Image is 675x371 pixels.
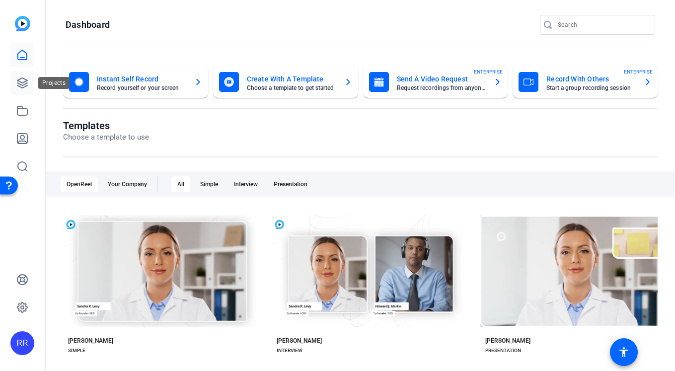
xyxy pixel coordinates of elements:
[546,85,636,91] mat-card-subtitle: Start a group recording session
[97,85,186,91] mat-card-subtitle: Record yourself or your screen
[194,176,224,192] div: Simple
[513,66,658,98] button: Record With OthersStart a group recording sessionENTERPRISE
[61,176,98,192] div: OpenReel
[97,73,186,85] mat-card-title: Instant Self Record
[397,73,486,85] mat-card-title: Send A Video Request
[213,66,358,98] button: Create With A TemplateChoose a template to get started
[10,331,34,355] div: RR
[268,176,313,192] div: Presentation
[102,176,153,192] div: Your Company
[485,347,521,355] div: PRESENTATION
[66,19,110,31] h1: Dashboard
[485,337,530,345] div: [PERSON_NAME]
[247,73,336,85] mat-card-title: Create With A Template
[63,132,149,143] p: Choose a template to use
[277,347,302,355] div: INTERVIEW
[474,68,503,75] span: ENTERPRISE
[397,85,486,91] mat-card-subtitle: Request recordings from anyone, anywhere
[63,66,208,98] button: Instant Self RecordRecord yourself or your screen
[15,16,30,31] img: blue-gradient.svg
[624,68,653,75] span: ENTERPRISE
[228,176,264,192] div: Interview
[68,347,85,355] div: SIMPLE
[546,73,636,85] mat-card-title: Record With Others
[63,120,149,132] h1: Templates
[38,77,70,89] div: Projects
[558,19,647,31] input: Search
[363,66,508,98] button: Send A Video RequestRequest recordings from anyone, anywhereENTERPRISE
[277,337,322,345] div: [PERSON_NAME]
[68,337,113,345] div: [PERSON_NAME]
[618,346,630,358] mat-icon: accessibility
[247,85,336,91] mat-card-subtitle: Choose a template to get started
[171,176,190,192] div: All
